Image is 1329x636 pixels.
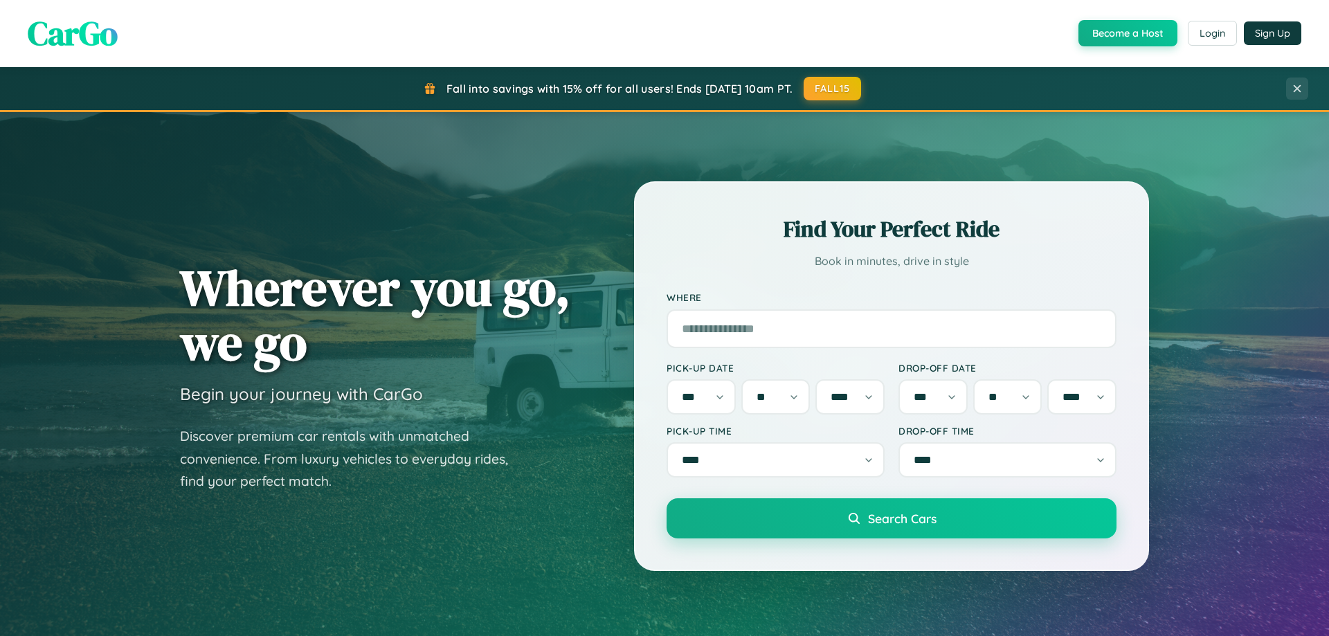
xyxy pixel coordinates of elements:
span: CarGo [28,10,118,56]
h2: Find Your Perfect Ride [667,214,1116,244]
span: Fall into savings with 15% off for all users! Ends [DATE] 10am PT. [446,82,793,96]
button: Login [1188,21,1237,46]
label: Drop-off Date [898,362,1116,374]
label: Pick-up Date [667,362,885,374]
span: Search Cars [868,511,937,526]
h1: Wherever you go, we go [180,260,570,370]
p: Discover premium car rentals with unmatched convenience. From luxury vehicles to everyday rides, ... [180,425,526,493]
label: Pick-up Time [667,425,885,437]
p: Book in minutes, drive in style [667,251,1116,271]
button: Become a Host [1078,20,1177,46]
h3: Begin your journey with CarGo [180,383,423,404]
label: Where [667,292,1116,304]
label: Drop-off Time [898,425,1116,437]
button: FALL15 [804,77,862,100]
button: Sign Up [1244,21,1301,45]
button: Search Cars [667,498,1116,538]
